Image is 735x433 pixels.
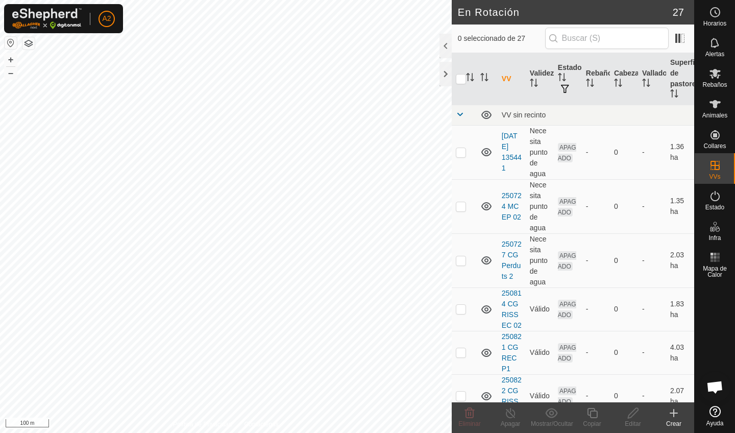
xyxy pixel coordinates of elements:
[5,67,17,79] button: –
[703,20,726,27] span: Horarios
[702,112,727,118] span: Animales
[12,8,82,29] img: Logo Gallagher
[610,287,638,331] td: 0
[670,91,678,99] p-sorticon: Activar para ordenar
[708,235,721,241] span: Infra
[586,255,606,266] div: -
[638,331,666,374] td: -
[653,419,694,428] div: Crear
[638,287,666,331] td: -
[610,233,638,287] td: 0
[700,372,730,402] div: Chat abierto
[558,387,576,406] span: APAGADO
[558,143,576,162] span: APAGADO
[706,420,724,426] span: Ayuda
[666,125,694,179] td: 1.36 ha
[558,251,576,271] span: APAGADO
[586,201,606,212] div: -
[502,132,522,172] a: [DATE] 135441
[554,53,582,105] th: Estado
[666,331,694,374] td: 4.03 ha
[638,125,666,179] td: -
[705,51,724,57] span: Alertas
[502,289,522,329] a: 250814 CG RISSEC 02
[530,80,538,88] p-sorticon: Activar para ordenar
[5,37,17,49] button: Restablecer Mapa
[526,374,554,418] td: Válido
[703,143,726,149] span: Collares
[526,125,554,179] td: Necesita punto de agua
[458,420,480,427] span: Eliminar
[586,80,594,88] p-sorticon: Activar para ordenar
[498,53,526,105] th: VV
[173,420,232,429] a: Política de Privacidad
[480,75,488,83] p-sorticon: Activar para ordenar
[526,179,554,233] td: Necesita punto de agua
[614,80,622,88] p-sorticon: Activar para ordenar
[558,343,576,363] span: APAGADO
[502,191,522,221] a: 250724 MC EP 02
[610,125,638,179] td: 0
[545,28,669,49] input: Buscar (S)
[572,419,612,428] div: Copiar
[666,233,694,287] td: 2.03 ha
[586,347,606,358] div: -
[709,174,720,180] span: VVs
[666,179,694,233] td: 1.35 ha
[558,75,566,83] p-sorticon: Activar para ordenar
[612,419,653,428] div: Editar
[244,420,278,429] a: Contáctenos
[502,240,522,280] a: 250727 CG Perduts 2
[458,6,673,18] h2: En Rotación
[531,419,572,428] div: Mostrar/Ocultar
[582,53,610,105] th: Rebaño
[638,374,666,418] td: -
[610,374,638,418] td: 0
[502,111,690,119] div: VV sin recinto
[695,402,735,430] a: Ayuda
[610,331,638,374] td: 0
[638,179,666,233] td: -
[702,82,727,88] span: Rebaños
[526,53,554,105] th: Validez
[490,419,531,428] div: Apagar
[610,179,638,233] td: 0
[697,266,732,278] span: Mapa de Calor
[586,304,606,315] div: -
[558,197,576,216] span: APAGADO
[642,80,650,88] p-sorticon: Activar para ordenar
[586,147,606,158] div: -
[558,300,576,319] span: APAGADO
[502,376,522,416] a: 250822 CG RISSEC 03
[102,13,111,24] span: A2
[638,53,666,105] th: Vallado
[526,331,554,374] td: Válido
[5,54,17,66] button: +
[502,332,522,373] a: 250821 CG REC P1
[466,75,474,83] p-sorticon: Activar para ordenar
[526,287,554,331] td: Válido
[673,5,684,20] span: 27
[610,53,638,105] th: Cabezas
[638,233,666,287] td: -
[526,233,554,287] td: Necesita punto de agua
[22,37,35,50] button: Capas del Mapa
[705,204,724,210] span: Estado
[586,391,606,401] div: -
[666,287,694,331] td: 1.83 ha
[666,374,694,418] td: 2.07 ha
[458,33,545,44] span: 0 seleccionado de 27
[666,53,694,105] th: Superficie de pastoreo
